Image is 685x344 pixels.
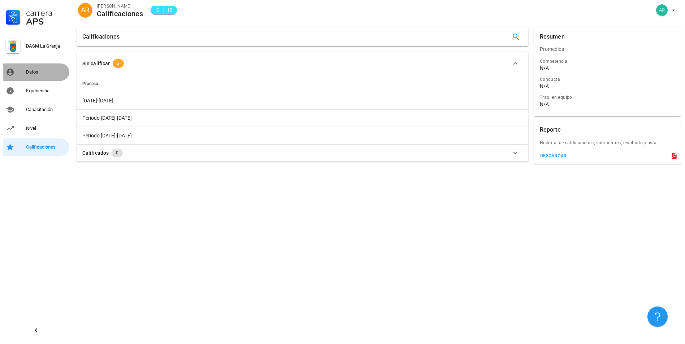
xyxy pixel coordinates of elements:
[540,27,565,46] div: Resumen
[26,69,66,75] div: Datos
[77,144,528,162] button: Calificados 0
[82,149,109,157] div: Calificados
[26,9,66,17] div: Carrera
[3,101,69,118] a: Capacitación
[3,82,69,100] a: Experiencia
[82,59,110,67] div: Sin calificar
[540,65,549,71] div: N/A
[534,40,681,58] div: Promedios
[26,144,66,150] div: Calificaciones
[155,6,161,14] span: C
[540,101,549,107] div: N/A
[26,88,66,94] div: Experiencia
[97,10,143,18] div: Calificaciones
[77,52,528,75] button: Sin calificar 3
[81,3,89,17] span: AR
[534,139,681,151] div: Historial de calificaciones; subfactores, resultado y lista.
[540,94,675,101] div: Trab. en equipo
[167,6,173,14] span: 12
[82,115,132,121] span: Periodo [DATE]-[DATE]
[540,120,561,139] div: Reporte
[3,63,69,81] a: Datos
[540,153,567,158] div: descargar
[26,43,66,49] div: DASM La Granja
[82,133,132,138] span: Período [DATE]-[DATE]
[116,149,118,157] span: 0
[77,75,528,92] th: Proceso
[537,151,570,161] button: descargar
[3,120,69,137] a: Nivel
[26,17,66,26] div: APS
[540,76,675,83] div: Conducta
[117,59,120,68] span: 3
[3,138,69,156] a: Calificaciones
[26,125,66,131] div: Nivel
[26,107,66,113] div: Capacitación
[656,4,668,16] div: avatar
[82,81,98,86] span: Proceso
[540,58,675,65] div: Competencia
[540,83,549,89] div: N/A
[78,3,92,17] div: avatar
[82,98,113,103] span: [DATE]-[DATE]
[82,27,120,46] div: Calificaciones
[97,3,143,10] div: [PERSON_NAME]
